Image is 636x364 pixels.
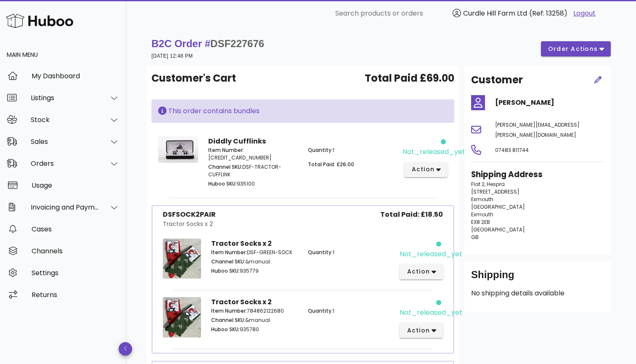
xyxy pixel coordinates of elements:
span: (Ref: 13258) [529,8,567,18]
div: not_released_yet [400,249,462,259]
span: Item Number: [211,307,247,314]
span: Quantity: [308,146,333,154]
span: Channel SKU: [211,258,245,265]
p: 1 [308,307,395,315]
span: EX8 2EB [471,218,490,226]
div: Shipping [471,268,604,288]
img: Huboo Logo [6,12,73,30]
span: [GEOGRAPHIC_DATA] [471,226,525,233]
span: [PERSON_NAME][EMAIL_ADDRESS][PERSON_NAME][DOMAIN_NAME] [495,121,580,138]
strong: Tractor Socks x 2 [211,297,272,307]
div: not_released_yet [400,308,462,318]
div: Tractor Socks x 2 [163,220,216,228]
button: action [400,323,443,338]
span: Huboo SKU: [208,180,237,187]
div: Settings [32,269,119,277]
a: Logout [573,8,596,19]
p: 1 [308,146,397,154]
p: 935100 [208,180,298,188]
p: [CREDIT_CARD_NUMBER] [208,146,298,162]
p: 784862122680 [211,307,298,315]
button: order actions [541,41,611,56]
span: [STREET_ADDRESS] [471,188,519,195]
div: This order contains bundles [158,106,448,116]
img: Product Image [163,239,201,279]
span: 07483 811744 [495,146,529,154]
span: action [411,165,435,174]
img: Product Image [163,297,201,337]
strong: B2C Order # [151,38,264,49]
p: &manual [211,258,298,266]
span: action [406,326,430,335]
span: Curdle Hill Farm Ltd [463,8,527,18]
span: Item Number: [208,146,244,154]
span: Quantity: [308,249,333,256]
span: order actions [548,45,598,53]
p: 935780 [211,326,298,333]
h2: Customer [471,72,523,88]
span: Exmouth [471,196,493,203]
span: Total Paid: £18.50 [380,210,443,220]
p: DSF-GREEN-SOCK [211,249,298,256]
img: Product Image [158,136,198,163]
div: Invoicing and Payments [31,203,99,211]
div: Channels [32,247,119,255]
strong: Diddly Cufflinks [208,136,266,146]
span: Huboo SKU: [211,326,240,333]
small: [DATE] 12:48 PM [151,53,193,59]
div: Returns [32,291,119,299]
div: Usage [32,181,119,189]
button: action [400,264,443,279]
span: Quantity: [308,307,333,314]
div: Orders [31,159,99,167]
span: DSF227676 [210,38,264,49]
p: 1 [308,249,395,256]
span: GB [471,234,479,241]
p: No shipping details available [471,288,604,298]
div: Sales [31,138,99,146]
span: Exmouth [471,211,493,218]
span: Customer's Cart [151,71,236,86]
button: action [404,162,448,177]
div: My Dashboard [32,72,119,80]
div: not_released_yet [403,147,465,157]
span: Total Paid £69.00 [365,71,454,86]
span: Item Number: [211,249,247,256]
span: [GEOGRAPHIC_DATA] [471,203,525,210]
span: Channel SKU: [208,163,242,170]
span: action [406,267,430,276]
h4: [PERSON_NAME] [495,98,604,108]
div: Stock [31,116,99,124]
span: Huboo SKU: [211,267,240,274]
span: Channel SKU: [211,316,245,324]
h3: Shipping Address [471,169,604,181]
p: DSF-TRACTOR-CUFFLINK [208,163,298,178]
div: Listings [31,94,99,102]
p: &manual [211,316,298,324]
div: Cases [32,225,119,233]
div: DSFSOCK2PAIR [163,210,216,220]
p: 935779 [211,267,298,275]
strong: Tractor Socks x 2 [211,239,272,248]
span: Flat 2, Hespra [471,181,505,188]
span: Total Paid: £26.00 [308,161,354,168]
